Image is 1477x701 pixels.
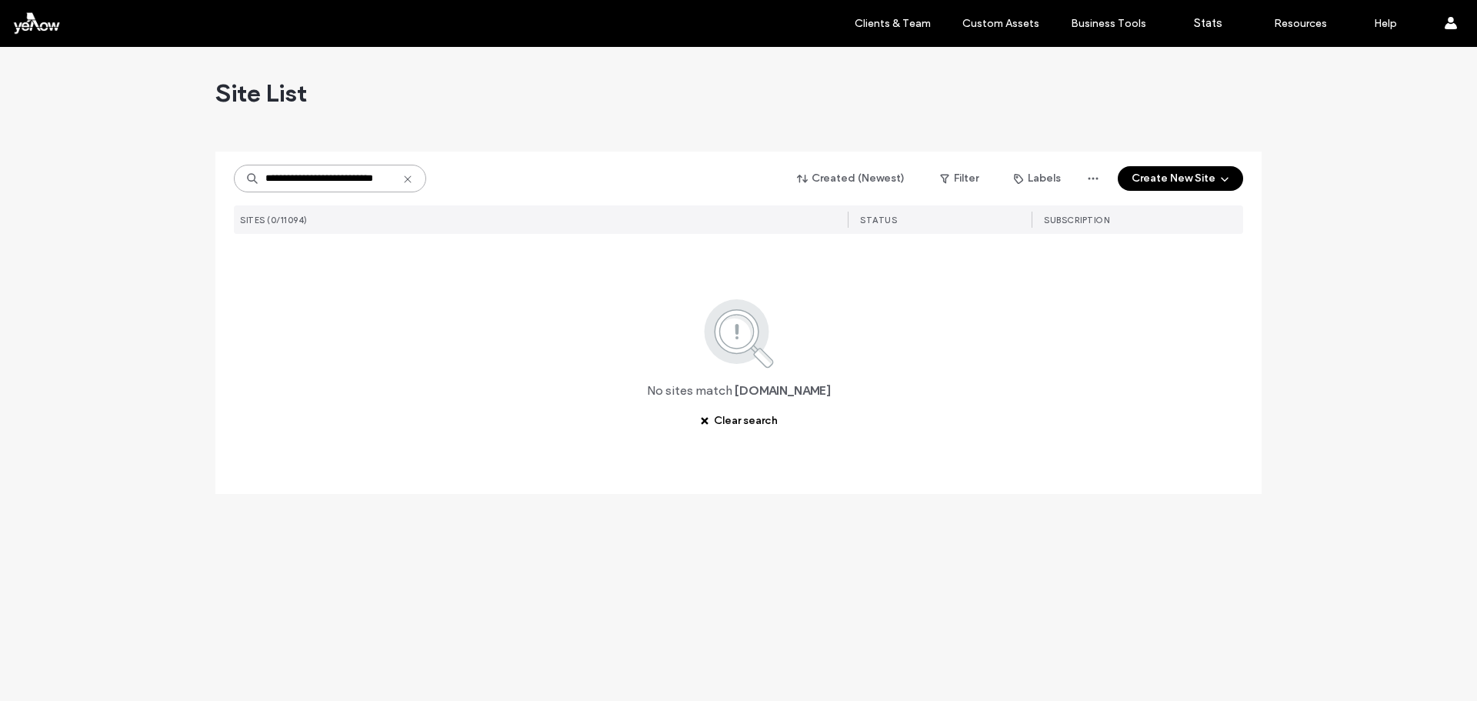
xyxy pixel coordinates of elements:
span: [DOMAIN_NAME] [735,382,831,399]
button: Created (Newest) [784,166,919,191]
span: STATUS [860,215,897,225]
span: Subscription [1044,215,1109,225]
span: Help [35,11,66,25]
span: SITES (0/11094) [240,215,308,225]
label: Sites [780,16,806,30]
label: Stats [1194,16,1222,30]
label: Clients & Team [855,17,931,30]
button: Clear search [686,409,792,433]
label: Custom Assets [962,17,1039,30]
label: Help [1374,17,1397,30]
button: Create New Site [1118,166,1243,191]
label: Business Tools [1071,17,1146,30]
label: Resources [1274,17,1327,30]
img: search.svg [683,296,795,370]
button: Labels [1000,166,1075,191]
button: Filter [925,166,994,191]
span: No sites match [647,382,732,399]
span: Site List [215,78,307,108]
